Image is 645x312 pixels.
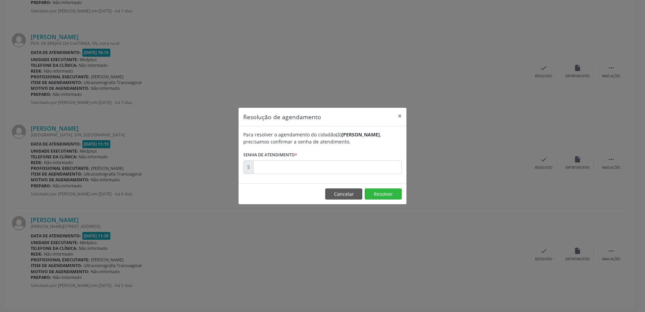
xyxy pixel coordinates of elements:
[393,108,406,124] button: Close
[365,188,402,200] button: Resolver
[243,160,254,174] div: S
[243,131,402,145] div: Para resolver o agendamento do cidadão(ã) , precisamos confirmar a senha de atendimento.
[341,131,380,138] b: [PERSON_NAME]
[325,188,362,200] button: Cancelar
[243,112,321,121] h5: Resolução de agendamento
[243,150,297,160] label: Senha de atendimento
